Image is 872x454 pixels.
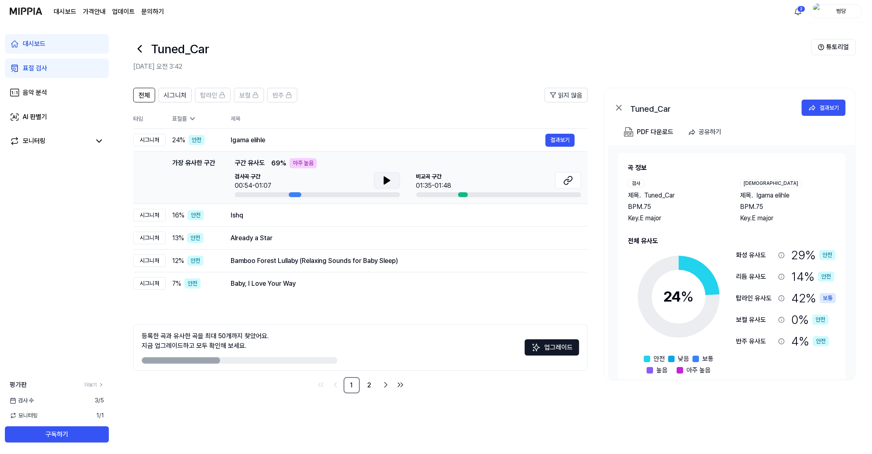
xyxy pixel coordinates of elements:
[685,124,728,140] button: 공유하기
[702,354,714,364] span: 보통
[133,377,588,393] nav: pagination
[133,254,166,267] div: 시그니처
[23,136,45,146] div: 모니터링
[740,202,836,212] div: BPM. 75
[235,172,271,181] span: 검사곡 구간
[271,159,286,168] span: 69 %
[628,179,644,187] div: 검사
[5,59,109,78] a: 표절 검사
[172,256,184,266] span: 12 %
[624,127,634,137] img: PDF Download
[172,279,181,289] span: 7 %
[525,339,579,356] button: 업그레이드
[84,381,104,389] a: 더보기
[820,103,839,112] div: 결과보기
[628,213,724,223] div: Key. E major
[96,411,104,420] span: 1 / 1
[10,380,27,390] span: 평가판
[184,278,201,289] div: 안전
[133,209,166,222] div: 시그니처
[622,124,675,140] button: PDF 다운로드
[5,107,109,127] a: AI 판별기
[819,250,835,260] div: 안전
[678,354,689,364] span: 낮음
[525,346,579,354] a: Sparkles업그레이드
[628,202,724,212] div: BPM. 75
[653,354,665,364] span: 안전
[644,191,675,200] span: Tuned_Car
[10,396,34,405] span: 검사 수
[235,181,271,191] div: 00:54-01:07
[172,135,185,145] span: 24 %
[133,88,155,102] button: 전체
[608,145,855,379] a: 곡 정보검사제목.Tuned_CarBPM.75Key.E major[DEMOGRAPHIC_DATA]제목.Igama elihleBPM.75Key.E major전체 유사도24%안전낮...
[5,34,109,54] a: 대시보드
[23,112,47,122] div: AI 판별기
[133,134,166,146] div: 시그니처
[344,377,360,393] a: 1
[10,411,38,420] span: 모니터링
[133,232,166,244] div: 시그니처
[736,250,775,260] div: 화성 유사도
[811,39,856,55] button: 튜토리얼
[5,83,109,102] a: 음악 분석
[138,91,150,100] span: 전체
[314,378,327,391] a: Go to first page
[379,378,392,391] a: Go to next page
[267,88,297,102] button: 반주
[133,277,166,290] div: 시그니처
[810,4,862,18] button: profile삥당
[791,311,829,329] div: 0 %
[545,88,588,102] button: 읽지 않음
[188,210,204,220] div: 안전
[628,191,641,200] span: 제목 .
[200,91,217,100] span: 탑라인
[736,315,775,325] div: 보컬 유사도
[290,158,317,168] div: 아주 높음
[416,181,452,191] div: 01:35-01:48
[545,134,575,147] button: 결과보기
[791,332,829,350] div: 4 %
[329,378,342,391] a: Go to previous page
[818,44,824,50] img: Help
[23,39,45,49] div: 대시보드
[172,211,184,220] span: 16 %
[818,272,834,282] div: 안전
[394,378,407,391] a: Go to last page
[756,191,790,200] span: Igama elihle
[793,7,803,16] img: 알림
[273,91,284,100] span: 반주
[231,256,575,266] div: Bamboo Forest Lullaby (Relaxing Sounds for Baby Sleep)
[681,288,694,305] span: %
[188,135,205,145] div: 안전
[628,236,836,246] h2: 전체 유사도
[151,40,209,58] h1: Tuned_Car
[234,88,264,102] button: 보컬
[172,158,215,197] div: 가장 유사한 구간
[825,7,857,15] div: 삥당
[630,103,793,113] div: Tuned_Car
[813,336,829,346] div: 안전
[23,63,47,73] div: 표절 검사
[172,115,218,123] div: 표절률
[239,91,251,100] span: 보컬
[10,136,91,146] a: 모니터링
[736,337,775,346] div: 반주 유사도
[797,6,805,12] div: 2
[83,7,106,17] a: 가격안내
[558,91,582,100] span: 읽지 않음
[187,256,203,266] div: 안전
[531,343,541,352] img: Sparkles
[740,191,753,200] span: 제목 .
[813,3,823,20] img: profile
[736,272,775,282] div: 리듬 유사도
[361,377,378,393] a: 2
[231,211,575,220] div: Ishq
[791,246,835,264] div: 29 %
[802,100,846,116] button: 결과보기
[820,293,836,303] div: 보통
[5,426,109,443] button: 구독하기
[416,172,452,181] span: 비교곡 구간
[637,127,673,137] div: PDF 다운로드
